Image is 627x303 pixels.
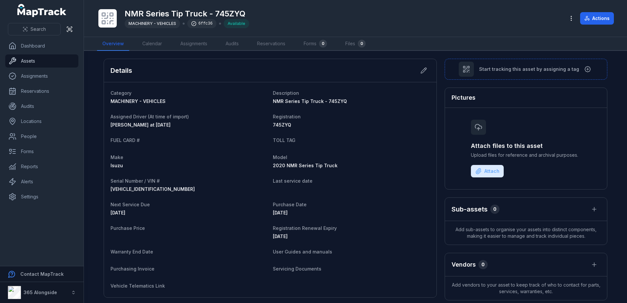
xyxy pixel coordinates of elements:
[340,37,371,51] a: Files0
[273,163,337,168] span: 2020 NMR Series Tip Truck
[30,26,46,32] span: Search
[111,249,153,254] span: Warranty End Date
[358,40,366,48] div: 0
[111,137,140,143] span: FUEL CARD #
[5,54,78,68] a: Assets
[490,205,499,214] div: 0
[273,233,288,239] span: [DATE]
[273,114,301,119] span: Registration
[445,59,607,80] button: Start tracking this asset by assigning a tag
[273,266,321,272] span: Servicing Documents
[479,66,579,72] span: Start tracking this asset by assigning a tag
[273,249,332,254] span: User Guides and manuals
[111,283,165,289] span: Vehicle Telematics Link
[273,90,299,96] span: Description
[111,98,166,104] span: MACHINERY - VEHICLES
[273,210,288,215] span: [DATE]
[111,90,131,96] span: Category
[273,178,313,184] span: Last service date
[111,202,150,207] span: Next Service Due
[111,225,145,231] span: Purchase Price
[5,39,78,52] a: Dashboard
[273,137,295,143] span: TOLL TAG
[298,37,332,51] a: Forms0
[137,37,167,51] a: Calendar
[111,210,125,215] time: 01/09/2026, 10:00:00 am
[5,160,78,173] a: Reports
[111,210,125,215] span: [DATE]
[5,70,78,83] a: Assignments
[452,205,488,214] h2: Sub-assets
[273,98,347,104] span: NMR Series Tip Truck - 745ZYQ
[125,9,249,19] h1: NMR Series Tip Truck - 745ZYQ
[97,37,129,51] a: Overview
[8,23,61,35] button: Search
[471,141,581,151] h3: Attach files to this asset
[5,85,78,98] a: Reservations
[111,186,195,192] span: [VEHICLE_IDENTIFICATION_NUMBER]
[273,202,307,207] span: Purchase Date
[580,12,614,25] button: Actions
[5,130,78,143] a: People
[17,4,67,17] a: MapTrack
[252,37,291,51] a: Reservations
[445,276,607,300] span: Add vendors to your asset to keep track of who to contact for parts, services, warranties, etc.
[5,100,78,113] a: Audits
[319,40,327,48] div: 0
[111,266,154,272] span: Purchasing Invoice
[111,154,123,160] span: Make
[111,122,171,128] span: [PERSON_NAME] at [DATE]
[5,115,78,128] a: Locations
[273,225,337,231] span: Registration Renewal Expiry
[111,178,160,184] span: Serial Number / VIN #
[187,19,216,28] div: 6ffc36
[5,190,78,203] a: Settings
[129,21,176,26] span: MACHINERY - VEHICLES
[273,122,291,128] span: 745ZYQ
[5,175,78,188] a: Alerts
[20,271,64,277] strong: Contact MapTrack
[478,260,488,269] div: 0
[111,163,123,168] span: Isuzu
[24,290,57,295] strong: 365 Alongside
[224,19,249,28] div: Available
[5,145,78,158] a: Forms
[273,154,287,160] span: Model
[452,93,475,102] h3: Pictures
[111,114,189,119] span: Assigned Driver (At time of import)
[273,210,288,215] time: 04/01/2020, 10:00:00 am
[273,233,288,239] time: 10/05/2025, 10:00:00 am
[471,165,504,177] button: Attach
[220,37,244,51] a: Audits
[175,37,212,51] a: Assignments
[445,221,607,245] span: Add sub-assets to organise your assets into distinct components, making it easier to manage and t...
[111,66,132,75] h2: Details
[452,260,476,269] h3: Vendors
[471,152,581,158] span: Upload files for reference and archival purposes.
